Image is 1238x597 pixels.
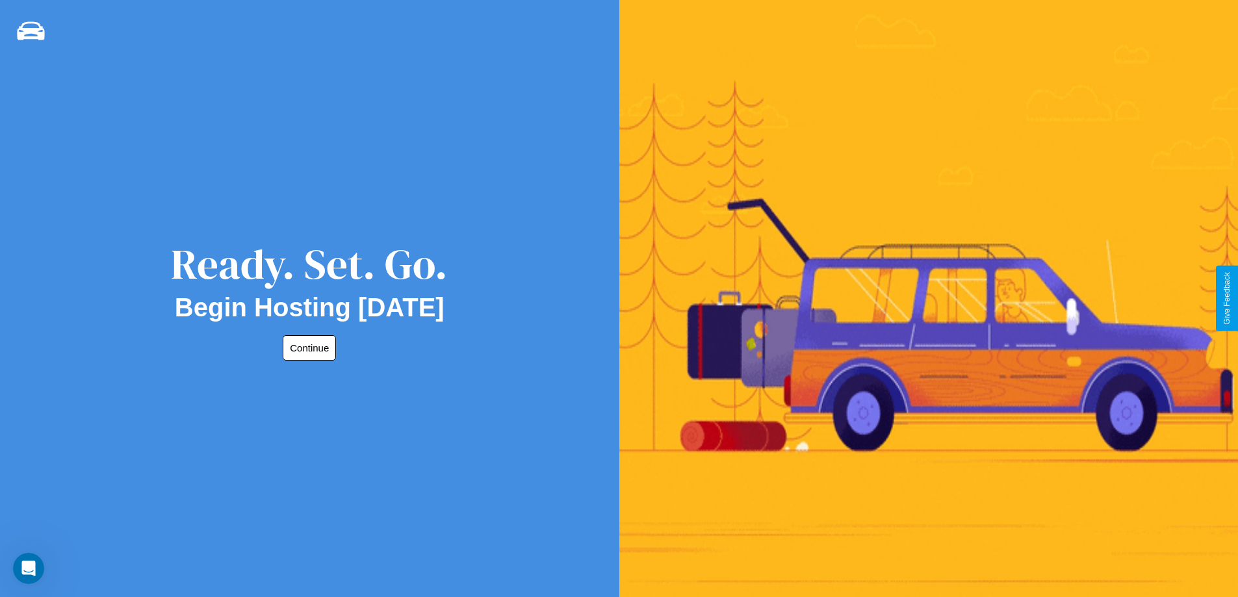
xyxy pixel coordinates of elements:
iframe: Intercom live chat [13,553,44,584]
button: Continue [283,335,336,361]
div: Give Feedback [1222,272,1232,325]
h2: Begin Hosting [DATE] [175,293,445,322]
div: Ready. Set. Go. [171,235,448,293]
